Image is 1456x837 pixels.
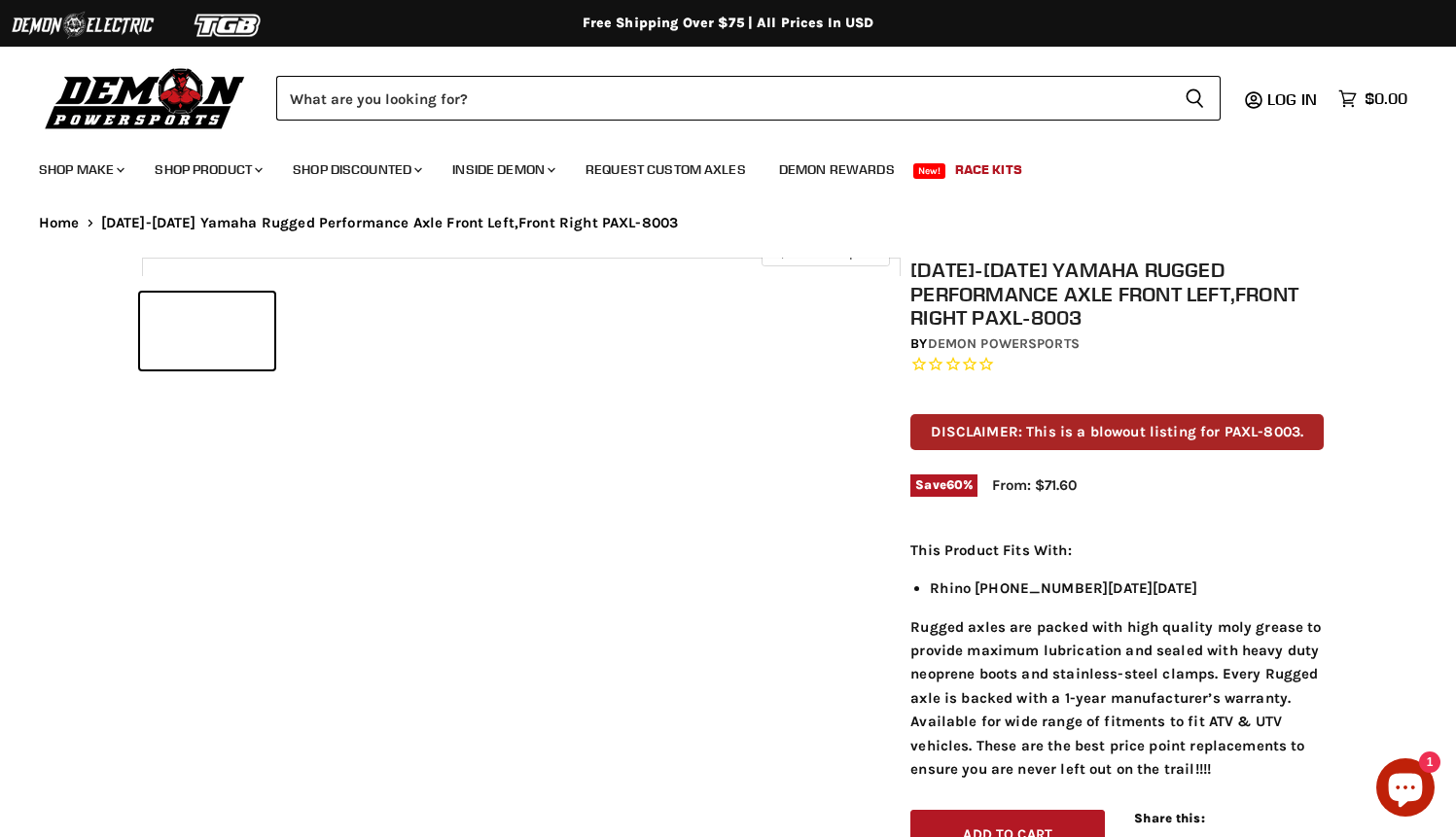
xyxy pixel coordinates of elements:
a: Inside Demon [438,150,567,190]
span: New! [913,163,946,179]
span: Save % [910,474,977,496]
div: Rugged axles are packed with high quality moly grease to provide maximum lubrication and sealed w... [910,539,1324,781]
span: $0.00 [1365,89,1407,108]
p: DISCLAIMER: This is a blowout listing for PAXL-8003. [910,414,1324,450]
img: Demon Electric Logo 2 [10,7,156,44]
p: This Product Fits With: [910,539,1324,562]
li: Rhino [PHONE_NUMBER][DATE][DATE] [930,576,1324,600]
span: From: $71.60 [992,476,1077,494]
img: Demon Powersports [39,63,252,132]
a: $0.00 [1329,85,1417,113]
a: Shop Make [24,150,136,190]
span: [DATE]-[DATE] Yamaha Rugged Performance Axle Front Left,Front Right PAXL-8003 [101,215,679,231]
img: TGB Logo 2 [156,7,302,44]
form: Product [276,76,1221,121]
span: Share this: [1134,811,1204,825]
a: Demon Powersports [928,335,1080,352]
button: Search [1169,76,1221,121]
span: Click to expand [771,245,879,260]
span: Log in [1267,89,1317,109]
a: Demon Rewards [764,150,909,190]
ul: Main menu [24,142,1403,190]
span: 60 [946,477,963,492]
a: Race Kits [941,150,1037,190]
button: 2008-2013 Yamaha Rugged Performance Axle Front Left,Front Right PAXL-8003 thumbnail [140,293,274,369]
a: Request Custom Axles [571,150,761,190]
a: Shop Product [140,150,274,190]
a: Log in [1259,90,1329,108]
a: Home [39,215,80,231]
div: by [910,333,1324,355]
a: Shop Discounted [278,150,434,190]
span: Rated 0.0 out of 5 stars 0 reviews [910,355,1324,375]
inbox-online-store-chat: Shopify online store chat [1370,758,1440,821]
input: Search [276,76,1169,121]
h1: [DATE]-[DATE] Yamaha Rugged Performance Axle Front Left,Front Right PAXL-8003 [910,258,1324,330]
